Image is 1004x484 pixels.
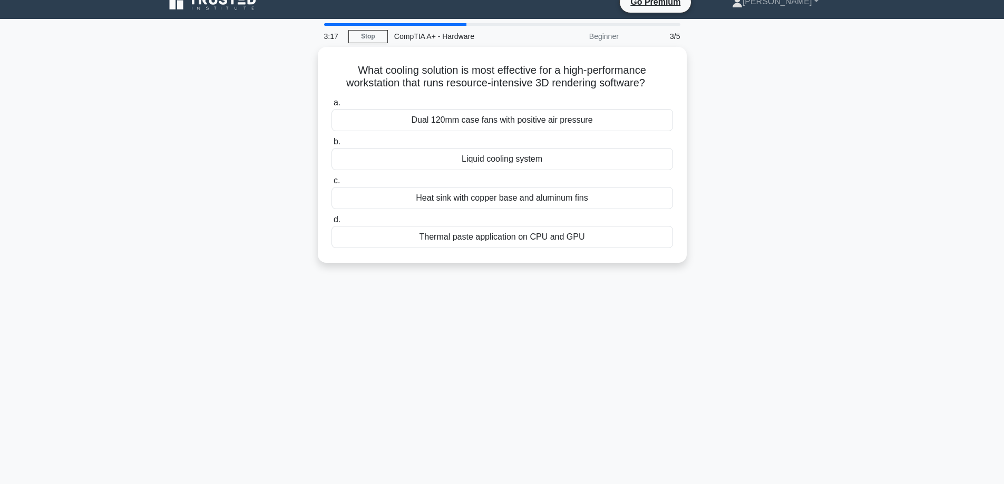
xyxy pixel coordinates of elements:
[348,30,388,43] a: Stop
[318,26,348,47] div: 3:17
[334,137,340,146] span: b.
[330,64,674,90] h5: What cooling solution is most effective for a high-performance workstation that runs resource-int...
[334,176,340,185] span: c.
[388,26,533,47] div: CompTIA A+ - Hardware
[332,109,673,131] div: Dual 120mm case fans with positive air pressure
[332,187,673,209] div: Heat sink with copper base and aluminum fins
[332,148,673,170] div: Liquid cooling system
[334,98,340,107] span: a.
[334,215,340,224] span: d.
[533,26,625,47] div: Beginner
[332,226,673,248] div: Thermal paste application on CPU and GPU
[625,26,687,47] div: 3/5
